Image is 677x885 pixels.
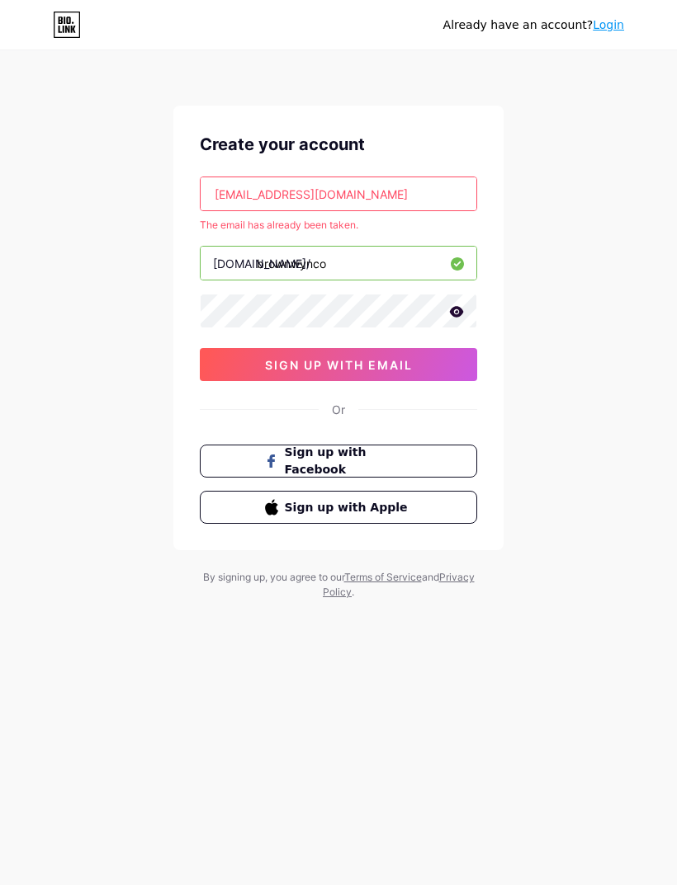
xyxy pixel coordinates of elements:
[265,358,413,372] span: sign up with email
[344,571,422,583] a: Terms of Service
[593,18,624,31] a: Login
[285,444,413,478] span: Sign up with Facebook
[332,401,345,418] div: Or
[200,348,477,381] button: sign up with email
[200,491,477,524] button: Sign up with Apple
[285,499,413,516] span: Sign up with Apple
[201,177,476,210] input: Email
[443,16,624,34] div: Already have an account?
[201,247,476,280] input: username
[200,132,477,157] div: Create your account
[200,445,477,478] button: Sign up with Facebook
[213,255,310,272] div: [DOMAIN_NAME]/
[200,218,477,233] div: The email has already been taken.
[198,570,479,600] div: By signing up, you agree to our and .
